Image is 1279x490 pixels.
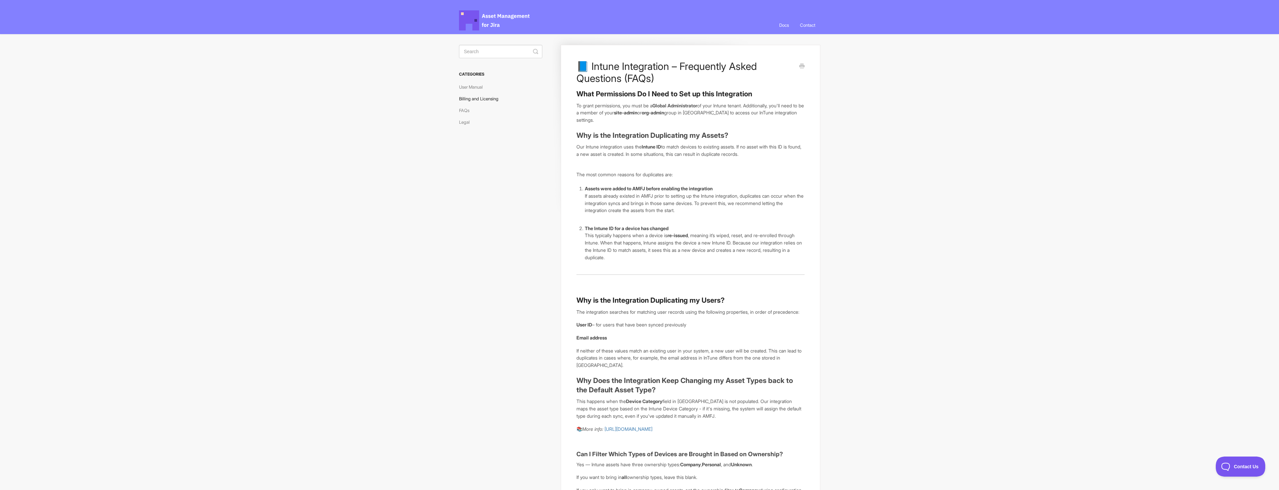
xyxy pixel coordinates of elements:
[642,144,661,150] strong: Intune ID
[576,451,783,458] strong: Can I Filter Which Types of Devices are Brought in Based on Ownership?
[626,398,662,404] strong: Device Category
[576,143,804,158] p: Our Intune integration uses the to match devices to existing assets. If no asset with this ID is ...
[585,225,668,231] strong: The Intune ID for a device has changed
[459,68,542,80] h3: Categories
[459,93,504,104] a: Billing and Licensing
[576,425,804,433] p: 📚
[576,131,728,139] strong: Why is the Integration Duplicating my Assets?
[459,82,488,92] a: User Manual
[576,60,794,84] h1: 📘 Intune Integration – Frequently Asked Questions (FAQs)
[585,186,713,191] strong: Assets were added to AMFJ before enabling the integration
[605,426,652,432] a: [URL][DOMAIN_NAME]
[576,461,804,468] p: Yes — Intune assets have three ownership types: , , and .
[576,102,804,124] p: To grant permissions, you must be a of your Intune tenant. Additionally, you'll need to be a memb...
[576,308,804,316] p: The integration searches for matching user records using the following properties, in order of pr...
[576,335,607,340] strong: Email address
[576,296,804,305] h3: Why is the Integration Duplicating my Users?
[459,45,542,58] input: Search
[680,462,701,467] strong: Company
[576,398,804,419] p: This happens when the field in [GEOGRAPHIC_DATA] is not populated. Our integration maps the asset...
[576,89,804,99] h3: What Permissions Do I Need to Set up this Integration
[642,110,664,115] strong: org-admin
[576,171,804,178] p: The most common reasons for duplicates are:
[459,10,531,30] span: Asset Management for Jira Docs
[774,16,794,34] a: Docs
[1216,457,1266,477] iframe: Toggle Customer Support
[576,321,804,328] p: – for users that have been synced previously
[614,110,637,115] strong: site-admin
[576,322,592,327] strong: User ID
[459,117,475,127] a: Legal
[585,192,804,214] p: If assets already existed in AMFJ prior to setting up the Intune integration, duplicates can occu...
[731,462,752,467] strong: Unknown
[585,232,804,261] p: This typically happens when a device is , meaning it’s wiped, reset, and re-enrolled through Intu...
[459,105,474,116] a: FAQs
[667,232,688,238] strong: re-issued
[652,103,697,108] b: Global Administrator
[582,426,603,432] em: More info:
[702,462,721,467] strong: Personal
[576,474,804,481] p: If you want to bring in ownership types, leave this blank.
[799,63,805,70] a: Print this Article
[622,474,627,480] strong: all
[576,376,793,394] strong: Why Does the Integration Keep Changing my Asset Types back to the Default Asset Type?
[795,16,820,34] a: Contact
[576,347,804,369] p: If neither of these values match an existing user in your system, a new user will be created. Thi...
